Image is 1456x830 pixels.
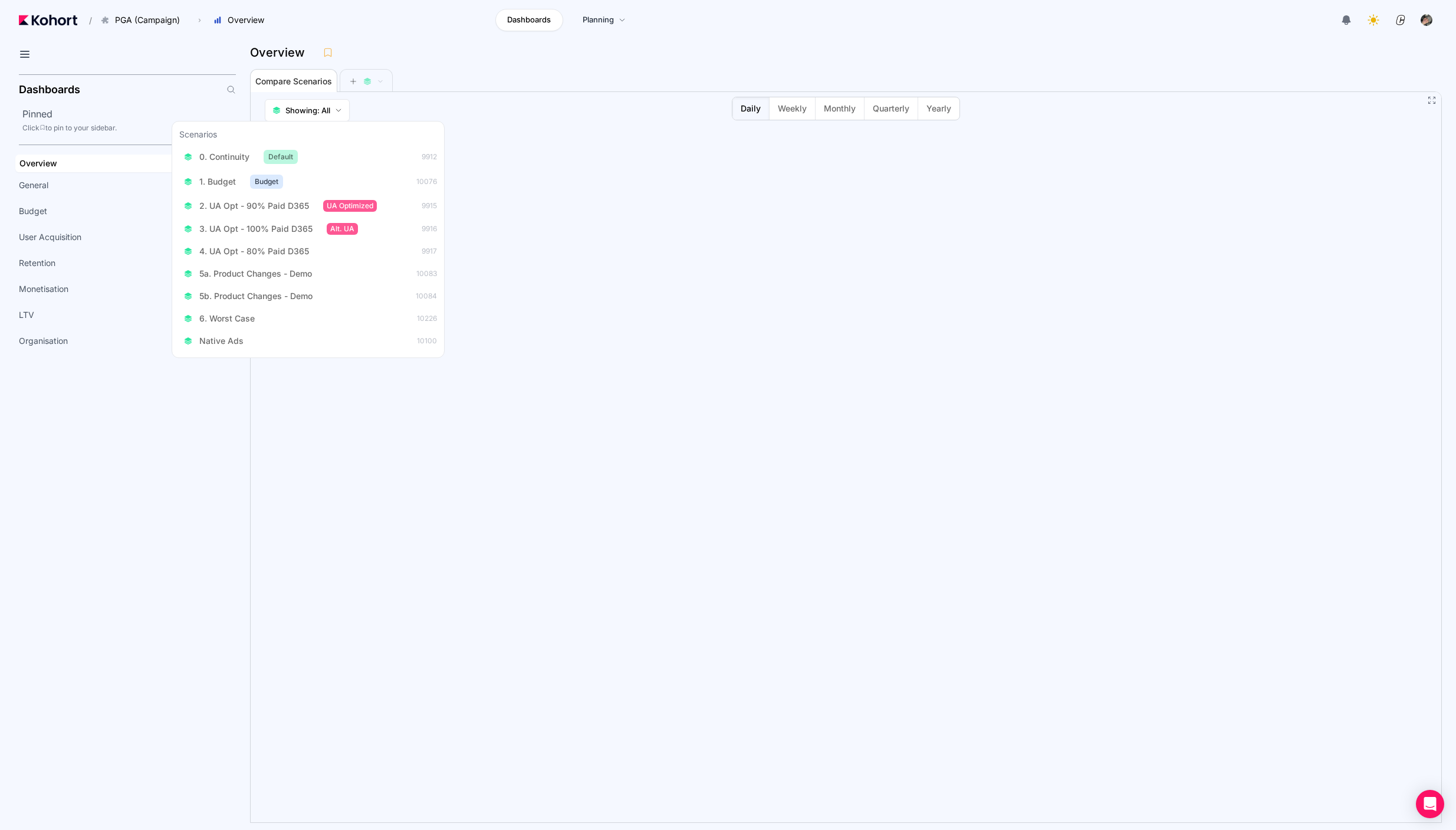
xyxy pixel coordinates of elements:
span: 2. UA Opt - 90% Paid D365 [199,200,309,212]
span: 9912 [422,152,437,162]
button: Showing: All [265,99,350,122]
span: Quarterly [873,103,909,114]
span: User Acquisition [19,231,81,243]
a: Planning [570,9,638,31]
span: Dashboards [507,14,551,26]
span: LTV [19,309,34,321]
button: Quarterly [864,97,918,120]
button: 3. UA Opt - 100% Paid D365Alt. UA [179,219,363,238]
span: Daily [741,103,761,114]
span: UA Optimized [323,200,377,212]
span: Compare Scenarios [255,77,332,86]
span: › [196,15,203,25]
button: 1. BudgetBudget [179,171,288,192]
span: 3. UA Opt - 100% Paid D365 [199,223,313,235]
span: 9916 [422,224,437,234]
span: Native Ads [199,335,244,347]
div: Click to pin to your sidebar. [22,123,236,133]
span: 10084 [416,291,437,301]
button: Fullscreen [1427,96,1437,105]
button: Monthly [815,97,864,120]
span: Retention [19,257,55,269]
button: Native Ads [179,332,255,350]
span: Weekly [778,103,807,114]
span: Overview [19,158,57,168]
span: Planning [583,14,614,26]
span: Overview [228,14,264,26]
span: Monthly [824,103,856,114]
span: General [19,179,48,191]
span: Alt. UA [327,223,358,235]
span: Showing: All [285,104,330,116]
span: 0. Continuity [199,151,249,163]
button: Yearly [918,97,959,120]
button: Overview [207,10,277,30]
span: Default [264,150,298,164]
span: 9917 [422,247,437,256]
a: Dashboards [495,9,563,31]
button: 6. Worst Case [179,309,267,328]
button: 4. UA Opt - 80% Paid D365 [179,242,321,261]
button: 5b. Product Changes - Demo [179,287,324,306]
button: 2. UA Opt - 90% Paid D365UA Optimized [179,196,382,215]
span: 6. Worst Case [199,313,255,324]
h3: Overview [250,47,312,58]
span: 5a. Product Changes - Demo [199,268,312,280]
button: 0. ContinuityDefault [179,146,303,168]
a: Overview [15,155,216,172]
span: / [80,14,92,27]
span: 4. UA Opt - 80% Paid D365 [199,245,309,257]
div: Open Intercom Messenger [1416,790,1444,818]
span: PGA (Campaign) [115,14,180,26]
img: logo_ConcreteSoftwareLogo_20230810134128192030.png [1395,14,1406,26]
h2: Pinned [22,107,236,121]
span: Organisation [19,335,68,347]
span: 10076 [416,177,437,186]
span: Monetisation [19,283,68,295]
h2: Dashboards [19,84,80,95]
button: PGA (Campaign) [94,10,192,30]
span: 9915 [422,201,437,211]
span: 10083 [416,269,437,278]
span: 5b. Product Changes - Demo [199,290,313,302]
span: Budget [250,175,283,189]
span: 1. Budget [199,176,236,188]
button: Daily [732,97,769,120]
button: Weekly [769,97,815,120]
span: 10100 [417,336,437,346]
h3: Scenarios [179,129,217,143]
span: Budget [19,205,47,217]
img: Kohort logo [19,15,77,25]
button: 5a. Product Changes - Demo [179,264,324,283]
span: 10226 [417,314,437,323]
span: Yearly [926,103,951,114]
